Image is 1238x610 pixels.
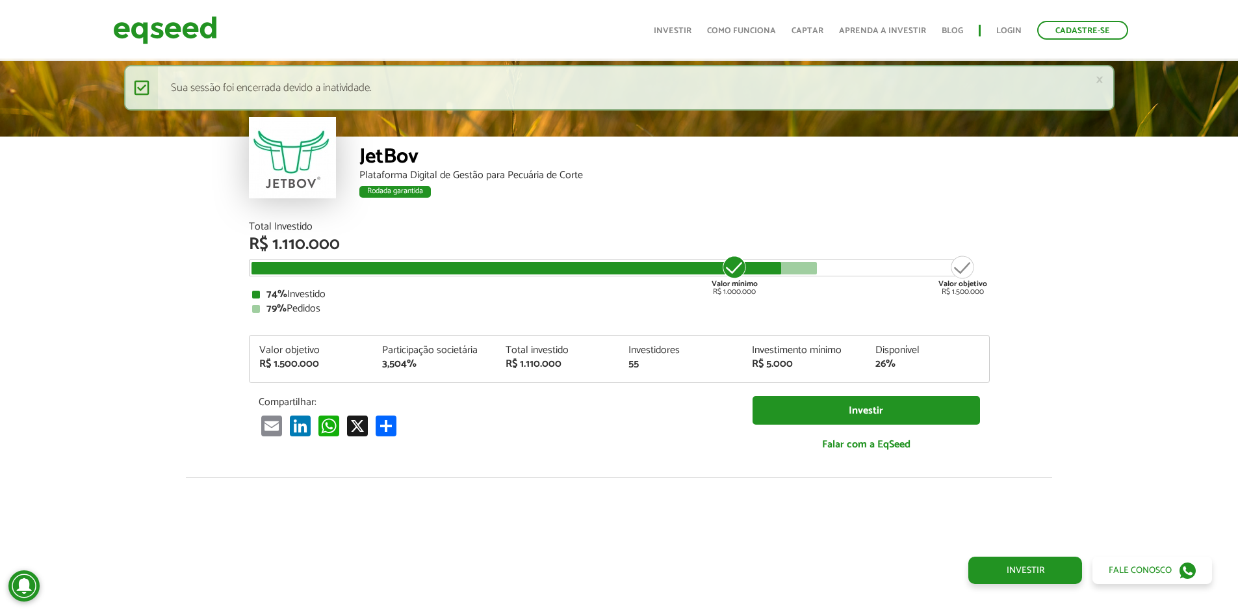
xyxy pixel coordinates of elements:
[628,359,732,369] div: 55
[252,289,987,300] div: Investido
[752,345,856,356] div: Investimento mínimo
[316,415,342,436] a: WhatsApp
[382,359,486,369] div: 3,504%
[707,27,776,35] a: Como funciona
[359,170,990,181] div: Plataforma Digital de Gestão para Pecuária de Corte
[287,415,313,436] a: LinkedIn
[839,27,926,35] a: Aprenda a investir
[249,222,990,232] div: Total Investido
[996,27,1022,35] a: Login
[1037,21,1128,40] a: Cadastre-se
[382,345,486,356] div: Participação societária
[259,359,363,369] div: R$ 1.500.000
[942,27,963,35] a: Blog
[259,345,363,356] div: Valor objetivo
[712,278,758,290] strong: Valor mínimo
[752,359,856,369] div: R$ 5.000
[359,146,990,170] div: JetBov
[710,254,759,296] div: R$ 1.000.000
[938,254,987,296] div: R$ 1.500.000
[938,278,987,290] strong: Valor objetivo
[124,65,1115,111] div: Sua sessão foi encerrada devido a inatividade.
[628,345,732,356] div: Investidores
[506,345,610,356] div: Total investido
[259,396,733,408] p: Compartilhar:
[249,236,990,253] div: R$ 1.110.000
[373,415,399,436] a: Partilhar
[266,285,287,303] strong: 74%
[113,13,217,47] img: EqSeed
[344,415,370,436] a: X
[792,27,823,35] a: Captar
[266,300,287,317] strong: 79%
[252,304,987,314] div: Pedidos
[359,186,431,198] div: Rodada garantida
[654,27,691,35] a: Investir
[506,359,610,369] div: R$ 1.110.000
[1092,557,1212,584] a: Fale conosco
[1096,73,1103,86] a: ×
[875,359,979,369] div: 26%
[968,557,1082,584] a: Investir
[875,345,979,356] div: Disponível
[753,431,980,458] a: Falar com a EqSeed
[259,415,285,436] a: Email
[753,396,980,425] a: Investir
